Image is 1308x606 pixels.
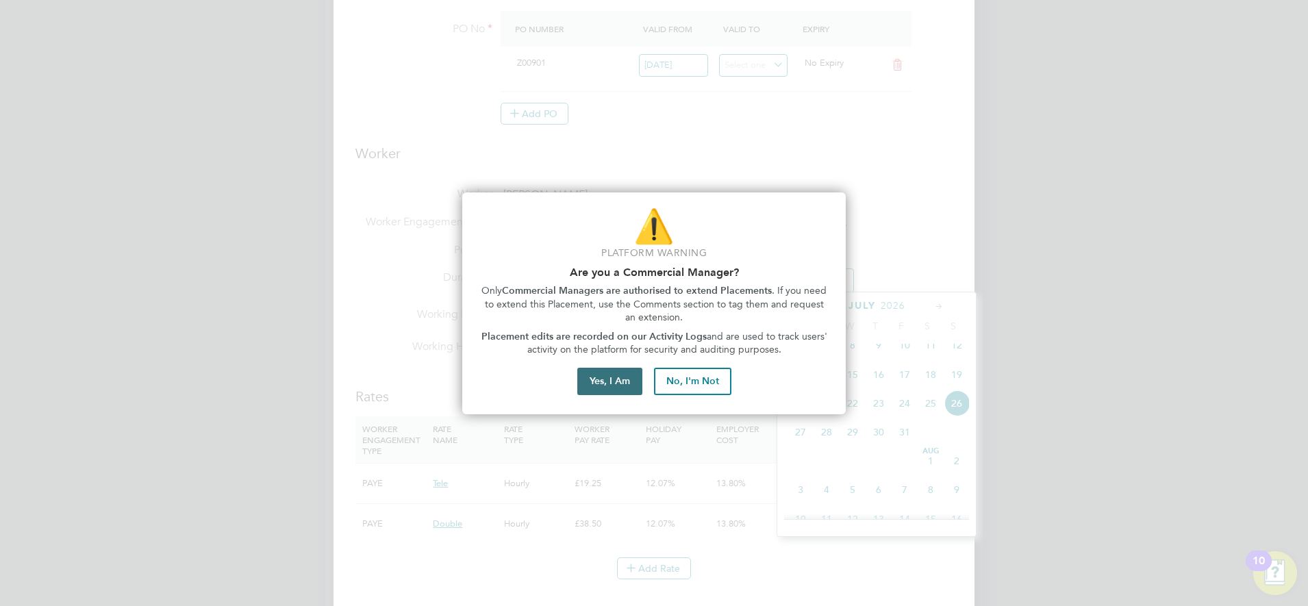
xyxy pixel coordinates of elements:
[479,247,829,260] p: Platform Warning
[462,192,846,414] div: Are you part of the Commercial Team?
[479,203,829,249] p: ⚠️
[654,368,731,395] button: No, I'm Not
[485,285,830,323] span: . If you need to extend this Placement, use the Comments section to tag them and request an exten...
[502,285,772,296] strong: Commercial Managers are authorised to extend Placements
[479,266,829,279] h2: Are you a Commercial Manager?
[481,285,502,296] span: Only
[577,368,642,395] button: Yes, I Am
[527,331,830,356] span: and are used to track users' activity on the platform for security and auditing purposes.
[481,331,707,342] strong: Placement edits are recorded on our Activity Logs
